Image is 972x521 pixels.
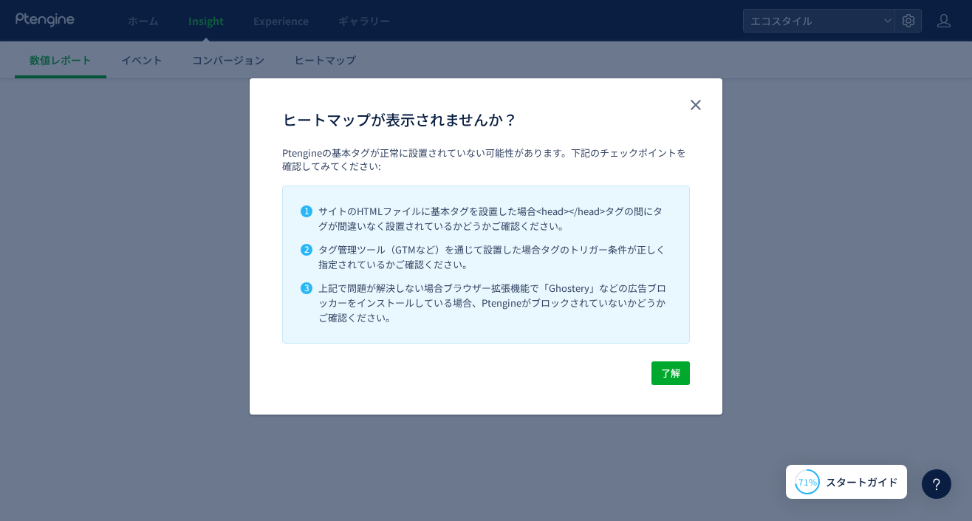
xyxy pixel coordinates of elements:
p: 1 [301,205,312,217]
p: Ptengineの基本タグが正常に設置されていない可能性があります。下記のチェックポイントを確認してみてください: [282,146,690,174]
button: close [684,93,708,117]
p: 3 [301,282,312,294]
div: ヒートマップが表示されませんか？ [250,78,722,415]
p: タグ管理ツール（GTMなど）を通じて設置した場合タグのトリガー条件が正しく指定されているかご確認ください。 [318,242,671,272]
span: 71% [798,475,817,488]
p: サイトのHTMLファイルに基本タグを設置した場合<head></head>タグの間にタグが間違いなく設置されているかどうかご確認ください。 [318,204,671,234]
p: 2 [301,244,312,256]
span: スタートガイド [826,474,898,490]
button: 了解 [651,361,690,385]
p: 上記で問題が解決しない場合ブラウザー拡張機能で「Ghostery」などの広告ブロッカーをインストールしている場合、Ptengineがブロックされていないかどうかご確認ください。 [318,281,671,325]
span: ヒートマップが表示されませんか？ [282,108,518,132]
span: 了解 [661,361,680,385]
